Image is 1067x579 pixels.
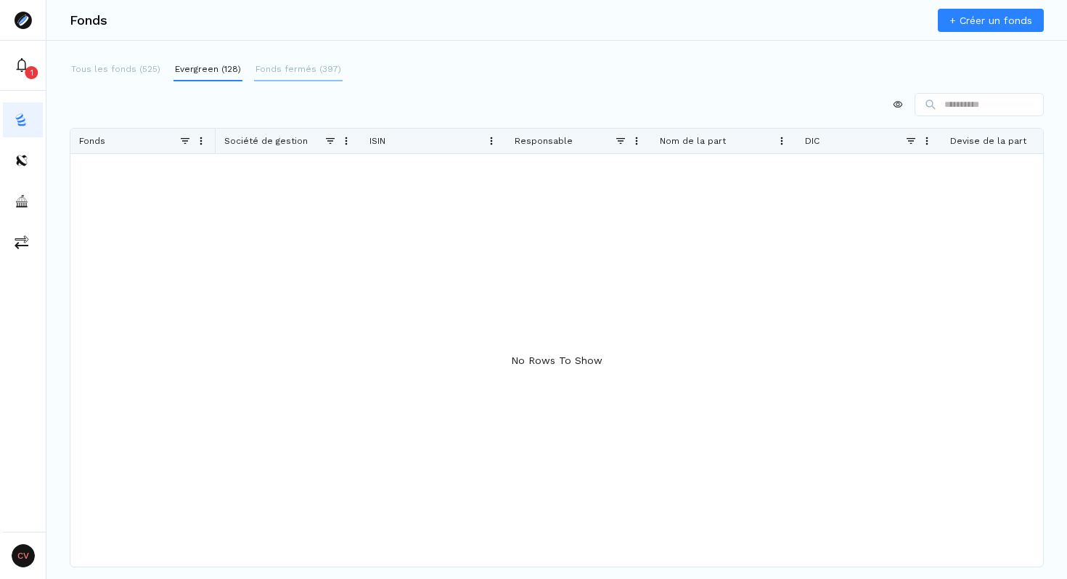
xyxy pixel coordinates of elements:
button: funds [3,102,43,137]
a: + Créer un fonds [938,9,1044,32]
img: commissions [15,235,29,249]
span: Devise de la part [950,136,1026,146]
p: 1 [30,67,33,78]
button: Evergreen (128) [173,58,242,81]
p: Fonds fermés (397) [255,62,341,76]
span: Fonds [79,136,105,146]
span: CV [12,544,35,567]
img: distributors [15,153,29,168]
span: ISIN [369,136,385,146]
img: asset-managers [15,194,29,208]
button: 1 [3,48,43,83]
button: asset-managers [3,184,43,219]
img: funds [15,113,29,127]
h3: Fonds [70,14,107,27]
span: DIC [805,136,819,146]
button: distributors [3,143,43,178]
span: Responsable [515,136,573,146]
button: Tous les fonds (525) [70,58,162,81]
p: Tous les fonds (525) [71,62,160,76]
span: Société de gestion [224,136,308,146]
p: Evergreen (128) [175,62,241,76]
button: Fonds fermés (397) [254,58,343,81]
span: Nom de la part [660,136,726,146]
button: commissions [3,224,43,259]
